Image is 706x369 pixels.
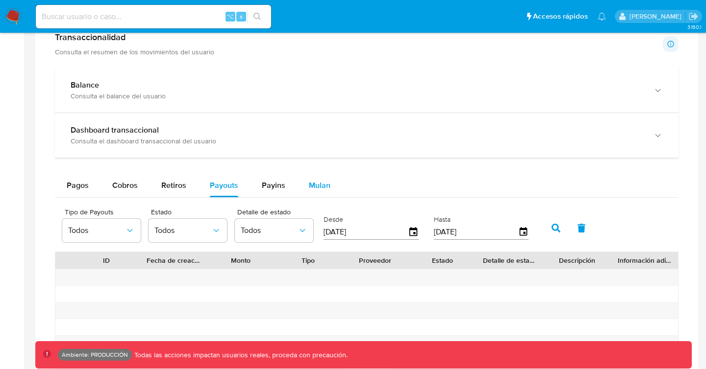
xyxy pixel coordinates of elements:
[688,11,699,22] a: Salir
[240,12,243,21] span: s
[533,11,588,22] span: Accesos rápidos
[132,350,348,360] p: Todas las acciones impactan usuarios reales, proceda con precaución.
[598,12,606,21] a: Notificaciones
[687,23,701,31] span: 3.160.1
[36,10,271,23] input: Buscar usuario o caso...
[227,12,234,21] span: ⌥
[630,12,685,21] p: horacio.montalvetti@mercadolibre.com
[247,10,267,23] button: search-icon
[62,353,128,357] p: Ambiente: PRODUCCIÓN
